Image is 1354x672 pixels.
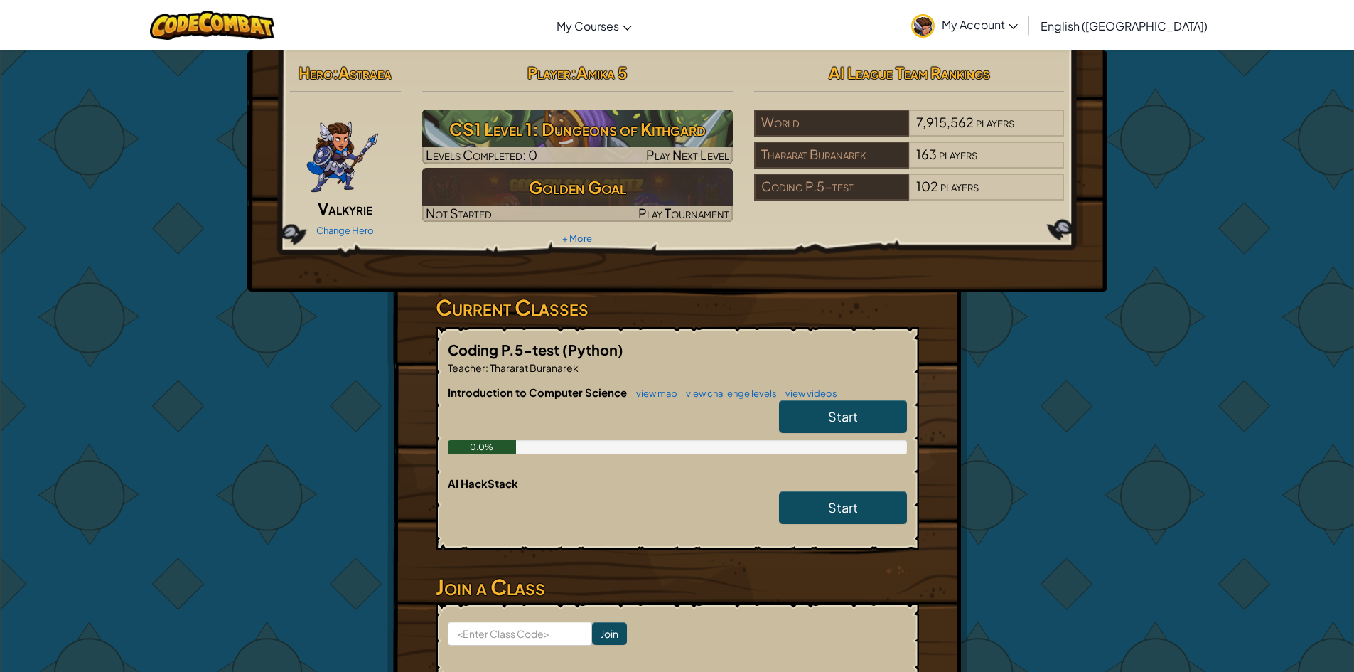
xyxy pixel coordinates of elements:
span: Introduction to Computer Science [448,385,629,399]
span: Astraea [338,63,392,82]
img: CS1 Level 1: Dungeons of Kithgard [422,110,733,164]
a: My Courses [549,6,639,45]
a: view challenge levels [679,388,777,399]
h3: Golden Goal [422,171,733,203]
span: Hero [299,63,333,82]
span: Coding P.5-test [448,341,562,358]
span: English ([GEOGRAPHIC_DATA]) [1041,18,1208,33]
img: ValkyriePose.png [306,110,380,195]
span: : [485,361,488,374]
span: AI League Team Rankings [829,63,990,82]
div: Coding P.5-test [754,174,909,201]
span: AI HackStack [448,476,518,490]
span: : [571,63,576,82]
span: Amika 5 [576,63,628,82]
span: My Account [942,17,1018,32]
a: Golden GoalNot StartedPlay Tournament [422,168,733,222]
span: Play Next Level [646,146,729,163]
a: Thararat Buranarek163players [754,155,1065,171]
span: Player [527,63,571,82]
a: My Account [904,3,1025,48]
a: World7,915,562players [754,123,1065,139]
span: 102 [916,178,938,194]
a: view map [629,388,677,399]
span: Play Tournament [638,205,729,221]
a: Start [779,491,907,524]
a: + More [562,233,592,244]
input: Join [592,622,627,645]
h3: Current Classes [436,292,919,324]
div: Thararat Buranarek [754,142,909,169]
span: My Courses [557,18,619,33]
span: players [940,178,979,194]
span: players [939,146,977,162]
a: Play Next Level [422,110,733,164]
span: 163 [916,146,937,162]
span: Teacher [448,361,485,374]
span: Thararat Buranarek [488,361,579,374]
div: 0.0% [448,440,517,454]
span: players [976,114,1014,130]
div: World [754,110,909,137]
span: 7,915,562 [916,114,974,130]
span: Valkyrie [318,198,372,218]
a: Change Hero [316,225,374,236]
a: English ([GEOGRAPHIC_DATA]) [1033,6,1215,45]
img: avatar [911,14,935,38]
span: Start [828,408,858,425]
h3: CS1 Level 1: Dungeons of Kithgard [422,113,733,145]
img: Golden Goal [422,168,733,222]
input: <Enter Class Code> [448,622,592,646]
a: view videos [778,388,837,399]
h3: Join a Class [436,571,919,603]
span: Levels Completed: 0 [426,146,537,163]
span: Start [828,499,858,516]
span: (Python) [562,341,623,358]
span: : [333,63,338,82]
a: Coding P.5-test102players [754,187,1065,203]
span: Not Started [426,205,492,221]
img: CodeCombat logo [150,11,274,40]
